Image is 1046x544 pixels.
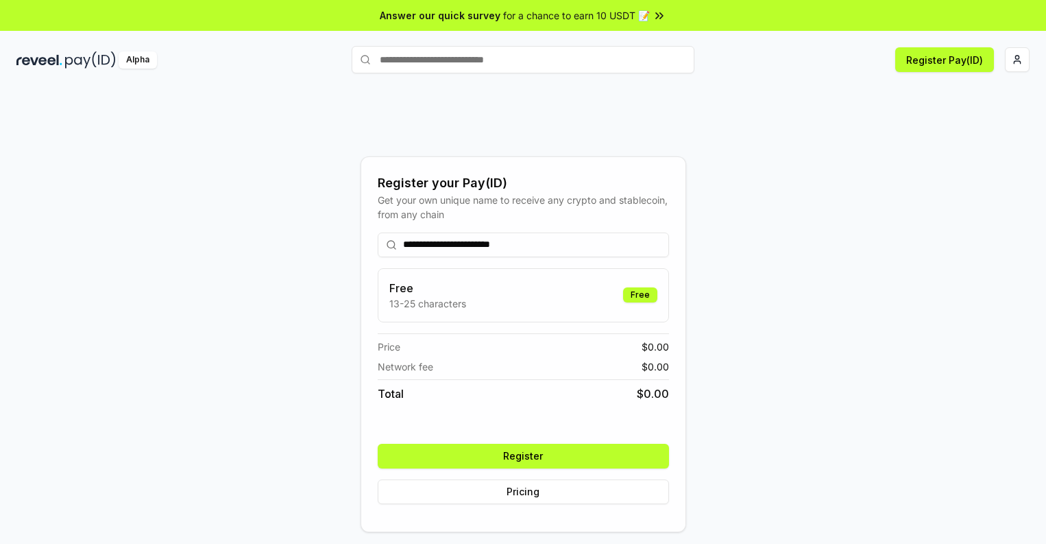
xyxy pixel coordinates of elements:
[378,340,400,354] span: Price
[389,296,466,311] p: 13-25 characters
[65,51,116,69] img: pay_id
[378,480,669,504] button: Pricing
[119,51,157,69] div: Alpha
[378,386,404,402] span: Total
[16,51,62,69] img: reveel_dark
[380,8,500,23] span: Answer our quick survey
[378,359,433,374] span: Network fee
[503,8,650,23] span: for a chance to earn 10 USDT 📝
[378,174,669,193] div: Register your Pay(ID)
[378,193,669,222] div: Get your own unique name to receive any crypto and stablecoin, from any chain
[378,444,669,469] button: Register
[623,287,657,303] div: Free
[895,47,994,72] button: Register Pay(ID)
[642,359,669,374] span: $ 0.00
[389,280,466,296] h3: Free
[642,340,669,354] span: $ 0.00
[637,386,669,402] span: $ 0.00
